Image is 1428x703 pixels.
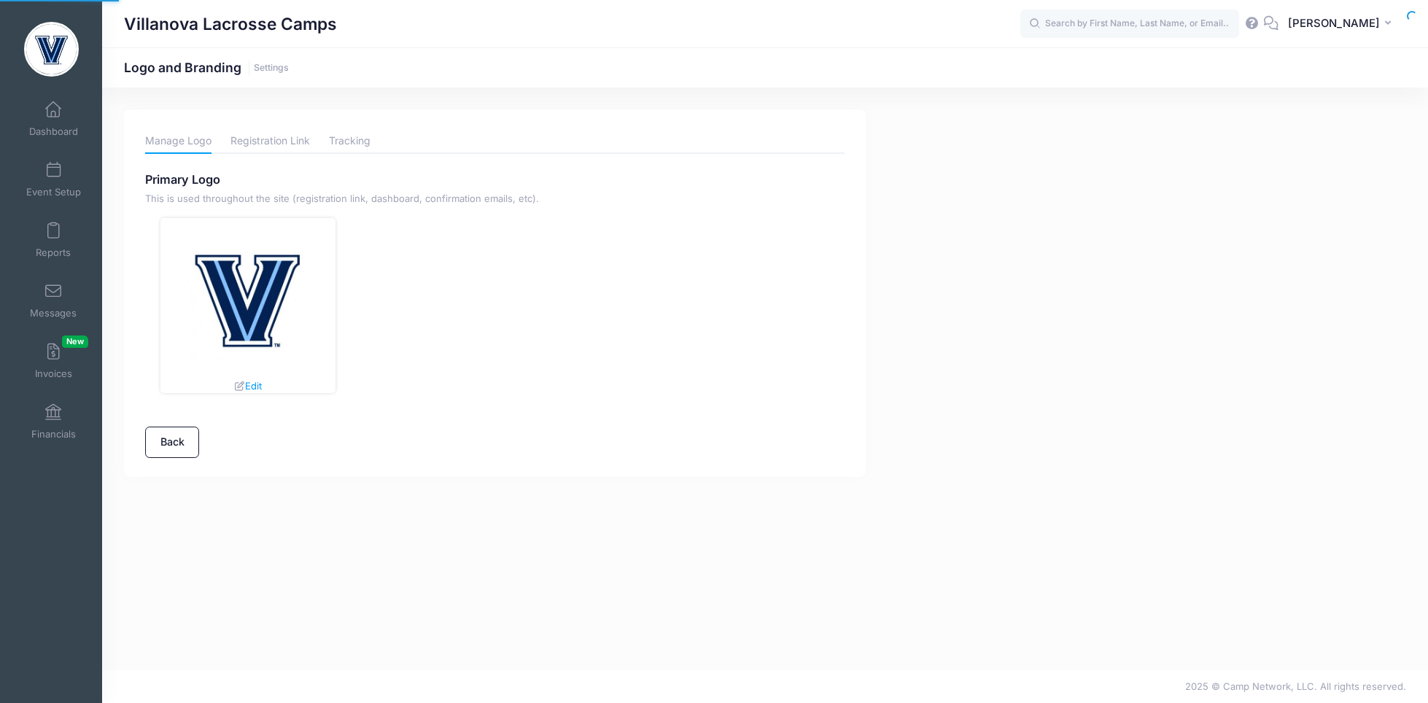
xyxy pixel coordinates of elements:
[36,246,71,259] span: Reports
[30,307,77,319] span: Messages
[124,60,289,75] h1: Logo and Branding
[19,275,88,326] a: Messages
[29,125,78,138] span: Dashboard
[1288,15,1380,31] span: [PERSON_NAME]
[230,128,310,154] a: Registration Link
[124,7,337,41] h1: Villanova Lacrosse Camps
[35,368,72,380] span: Invoices
[62,335,88,348] span: New
[1020,9,1239,39] input: Search by First Name, Last Name, or Email...
[19,93,88,144] a: Dashboard
[145,173,845,187] h4: Primary Logo
[26,186,81,198] span: Event Setup
[233,380,262,392] a: Edit
[31,428,76,440] span: Financials
[329,128,370,154] a: Tracking
[1185,680,1406,692] span: 2025 © Camp Network, LLC. All rights reserved.
[19,335,88,387] a: InvoicesNew
[145,427,199,458] a: Back
[19,396,88,447] a: Financials
[19,214,88,265] a: Reports
[19,154,88,205] a: Event Setup
[24,22,79,77] img: Villanova Lacrosse Camps
[166,217,328,379] img: Main logo for Villanova Lacrosse Camps
[145,192,845,206] p: This is used throughout the site (registration link, dashboard, confirmation emails, etc).
[145,128,212,154] a: Manage Logo
[254,63,289,74] a: Settings
[1278,7,1406,41] button: [PERSON_NAME]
